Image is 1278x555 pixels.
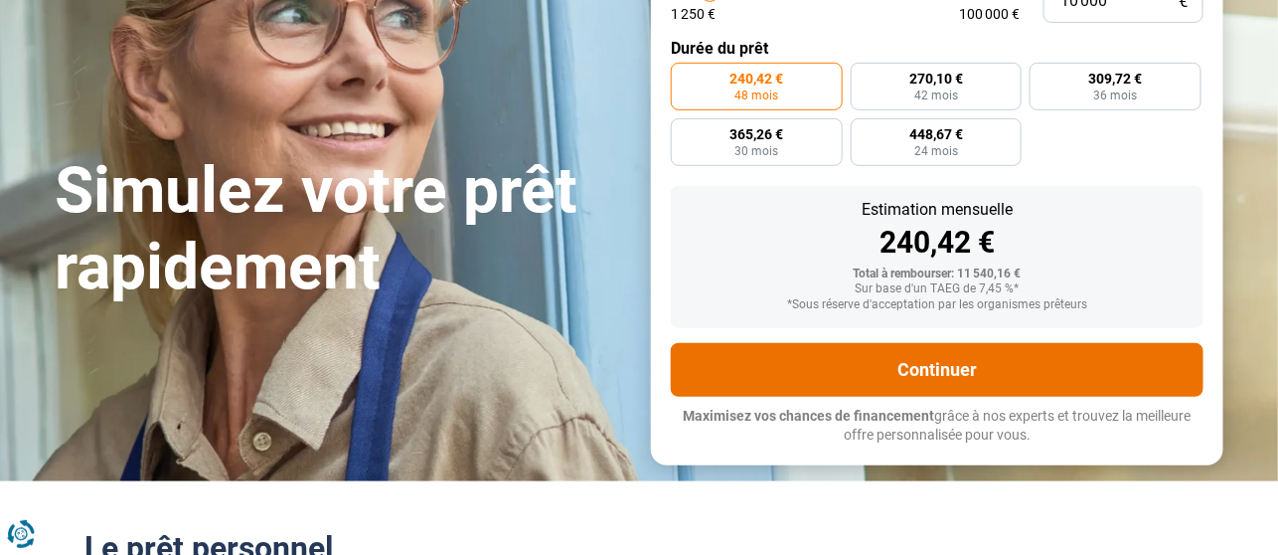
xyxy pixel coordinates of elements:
[1089,72,1143,86] span: 309,72 €
[671,407,1203,446] p: grâce à nos experts et trouvez la meilleure offre personnalisée pour vous.
[959,7,1020,21] span: 100 000 €
[687,202,1188,218] div: Estimation mensuelle
[909,72,963,86] span: 270,10 €
[1094,90,1138,101] span: 36 mois
[671,39,1203,58] label: Durée du prêt
[684,408,935,424] span: Maximisez vos chances de financement
[909,127,963,141] span: 448,67 €
[729,72,783,86] span: 240,42 €
[729,127,783,141] span: 365,26 €
[914,145,958,157] span: 24 mois
[687,228,1188,258] div: 240,42 €
[687,268,1188,281] div: Total à rembourser: 11 540,16 €
[55,153,627,306] h1: Simulez votre prêt rapidement
[671,7,716,21] span: 1 250 €
[687,298,1188,312] div: *Sous réserve d'acceptation par les organismes prêteurs
[734,145,778,157] span: 30 mois
[914,90,958,101] span: 42 mois
[687,282,1188,296] div: Sur base d'un TAEG de 7,45 %*
[671,343,1203,397] button: Continuer
[734,90,778,101] span: 48 mois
